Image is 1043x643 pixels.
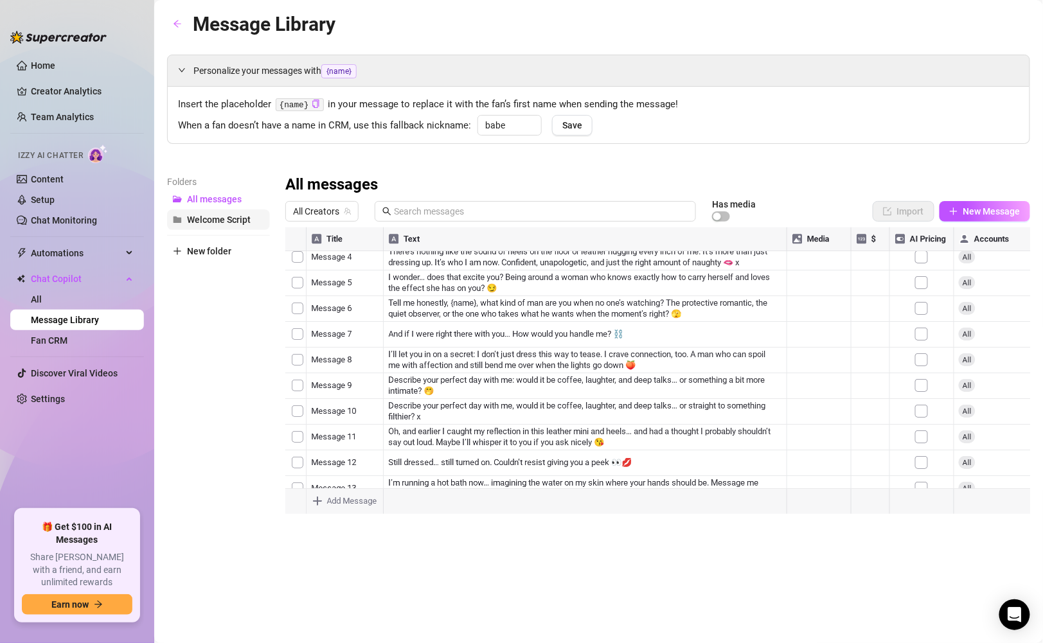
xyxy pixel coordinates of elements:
[51,599,89,610] span: Earn now
[285,175,378,195] h3: All messages
[31,243,122,263] span: Automations
[22,521,132,546] span: 🎁 Get $100 in AI Messages
[31,294,42,304] a: All
[167,189,270,209] button: All messages
[88,145,108,163] img: AI Chatter
[949,207,958,216] span: plus
[94,600,103,609] span: arrow-right
[963,206,1021,216] span: New Message
[178,97,1019,112] span: Insert the placeholder in your message to replace it with the fan’s first name when sending the m...
[31,174,64,184] a: Content
[31,315,99,325] a: Message Library
[552,115,593,136] button: Save
[178,66,186,74] span: expanded
[167,175,270,189] article: Folders
[562,120,582,130] span: Save
[31,81,134,101] a: Creator Analytics
[999,599,1030,630] div: Open Intercom Messenger
[178,118,471,134] span: When a fan doesn’t have a name in CRM, use this fallback nickname:
[293,202,351,221] span: All Creators
[167,241,270,261] button: New folder
[187,215,251,225] span: Welcome Script
[22,551,132,589] span: Share [PERSON_NAME] with a friend, and earn unlimited rewards
[17,274,25,283] img: Chat Copilot
[31,195,55,205] a: Setup
[312,100,320,109] button: Click to Copy
[312,100,320,108] span: copy
[31,112,94,122] a: Team Analytics
[31,335,67,346] a: Fan CRM
[173,247,182,256] span: plus
[193,9,335,39] article: Message Library
[31,368,118,378] a: Discover Viral Videos
[18,150,83,162] span: Izzy AI Chatter
[31,215,97,225] a: Chat Monitoring
[167,209,270,230] button: Welcome Script
[31,60,55,71] a: Home
[940,201,1030,222] button: New Message
[712,200,756,208] article: Has media
[276,98,324,112] code: {name}
[10,31,107,44] img: logo-BBDzfeDw.svg
[31,269,122,289] span: Chat Copilot
[193,64,1019,78] span: Personalize your messages with
[187,246,231,256] span: New folder
[394,204,688,218] input: Search messages
[873,201,934,222] button: Import
[173,215,182,224] span: folder
[22,594,132,615] button: Earn nowarrow-right
[17,248,27,258] span: thunderbolt
[168,55,1030,86] div: Personalize your messages with{name}
[382,207,391,216] span: search
[321,64,357,78] span: {name}
[187,194,242,204] span: All messages
[173,195,182,204] span: folder-open
[344,207,352,215] span: team
[173,19,182,28] span: arrow-left
[31,394,65,404] a: Settings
